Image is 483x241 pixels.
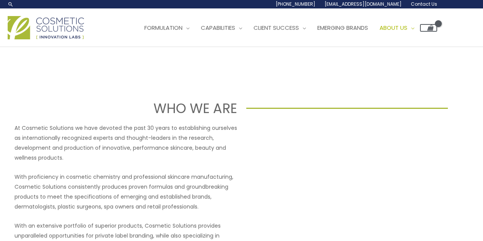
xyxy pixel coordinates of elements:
[139,16,195,39] a: Formulation
[8,16,84,39] img: Cosmetic Solutions Logo
[15,123,237,163] p: At Cosmetic Solutions we have devoted the past 30 years to establishing ourselves as internationa...
[201,24,235,32] span: Capabilities
[411,1,437,7] span: Contact Us
[325,1,402,7] span: [EMAIL_ADDRESS][DOMAIN_NAME]
[8,1,14,7] a: Search icon link
[420,24,437,32] a: View Shopping Cart, empty
[144,24,183,32] span: Formulation
[317,24,368,32] span: Emerging Brands
[195,16,248,39] a: Capabilities
[312,16,374,39] a: Emerging Brands
[374,16,420,39] a: About Us
[15,172,237,212] p: With proficiency in cosmetic chemistry and professional skincare manufacturing, Cosmetic Solution...
[248,16,312,39] a: Client Success
[35,99,237,118] h1: WHO WE ARE
[380,24,407,32] span: About Us
[254,24,299,32] span: Client Success
[133,16,437,39] nav: Site Navigation
[276,1,315,7] span: [PHONE_NUMBER]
